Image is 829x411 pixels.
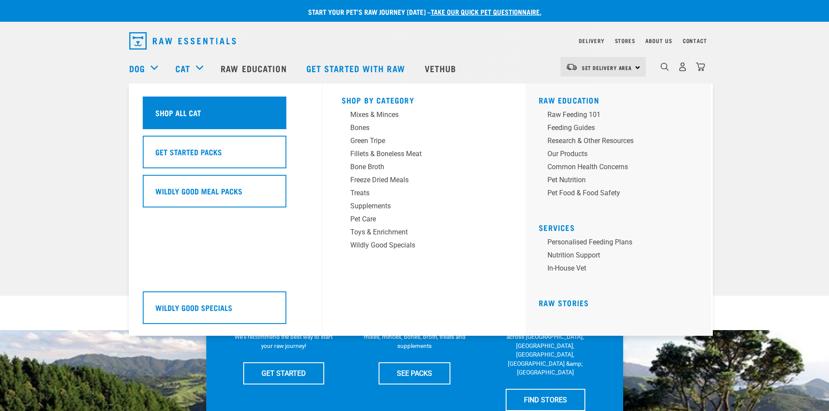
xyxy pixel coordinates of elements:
[547,123,683,133] div: Feeding Guides
[494,315,597,377] p: We have 17 stores specialising in raw pet food &amp; nutritional advice across [GEOGRAPHIC_DATA],...
[683,39,707,42] a: Contact
[129,62,145,75] a: Dog
[243,362,324,384] a: GET STARTED
[350,201,486,211] div: Supplements
[155,185,242,197] h5: Wildly Good Meal Packs
[342,123,507,136] a: Bones
[431,10,541,13] a: take our quick pet questionnaire.
[342,214,507,227] a: Pet Care
[155,302,232,313] h5: Wildly Good Specials
[539,223,704,230] h5: Services
[350,110,486,120] div: Mixes & Minces
[547,110,683,120] div: Raw Feeding 101
[547,149,683,159] div: Our Products
[122,29,707,53] nav: dropdown navigation
[350,214,486,224] div: Pet Care
[342,162,507,175] a: Bone Broth
[143,291,308,331] a: Wildly Good Specials
[539,123,704,136] a: Feeding Guides
[350,162,486,172] div: Bone Broth
[350,240,486,251] div: Wildly Good Specials
[143,136,308,175] a: Get Started Packs
[350,136,486,146] div: Green Tripe
[547,162,683,172] div: Common Health Concerns
[350,227,486,237] div: Toys & Enrichment
[547,175,683,185] div: Pet Nutrition
[212,51,297,86] a: Raw Education
[155,146,222,157] h5: Get Started Packs
[645,39,672,42] a: About Us
[539,188,704,201] a: Pet Food & Food Safety
[539,263,704,276] a: In-house vet
[298,51,416,86] a: Get started with Raw
[615,39,635,42] a: Stores
[342,110,507,123] a: Mixes & Minces
[342,188,507,201] a: Treats
[539,136,704,149] a: Research & Other Resources
[539,250,704,263] a: Nutrition Support
[342,136,507,149] a: Green Tripe
[539,237,704,250] a: Personalised Feeding Plans
[342,201,507,214] a: Supplements
[696,62,705,71] img: home-icon@2x.png
[350,123,486,133] div: Bones
[129,32,236,50] img: Raw Essentials Logo
[539,98,599,102] a: Raw Education
[547,136,683,146] div: Research & Other Resources
[566,63,577,71] img: van-moving.png
[155,107,201,118] h5: Shop All Cat
[143,175,308,214] a: Wildly Good Meal Packs
[175,62,190,75] a: Cat
[539,175,704,188] a: Pet Nutrition
[661,63,669,71] img: home-icon-1@2x.png
[379,362,450,384] a: SEE PACKS
[506,389,585,411] a: FIND STORES
[579,39,604,42] a: Delivery
[350,149,486,159] div: Fillets & Boneless Meat
[342,96,507,103] h5: Shop By Category
[342,240,507,253] a: Wildly Good Specials
[143,97,308,136] a: Shop All Cat
[539,301,589,305] a: Raw Stories
[350,188,486,198] div: Treats
[342,227,507,240] a: Toys & Enrichment
[547,188,683,198] div: Pet Food & Food Safety
[416,51,467,86] a: Vethub
[539,110,704,123] a: Raw Feeding 101
[678,62,687,71] img: user.png
[342,149,507,162] a: Fillets & Boneless Meat
[539,149,704,162] a: Our Products
[342,175,507,188] a: Freeze Dried Meals
[539,162,704,175] a: Common Health Concerns
[350,175,486,185] div: Freeze Dried Meals
[582,66,632,69] span: Set Delivery Area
